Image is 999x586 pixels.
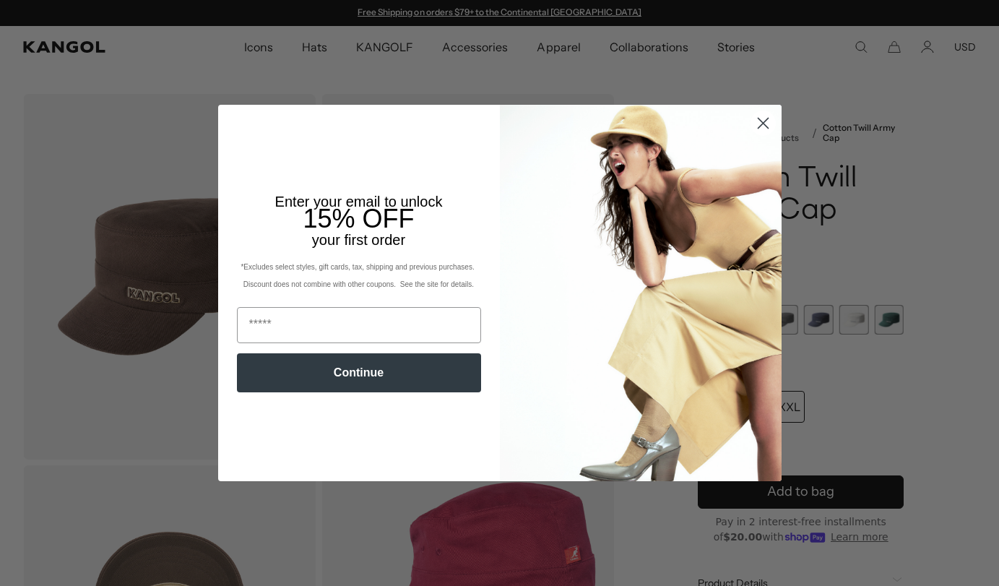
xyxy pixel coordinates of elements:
button: Continue [237,353,481,392]
img: 93be19ad-e773-4382-80b9-c9d740c9197f.jpeg [500,105,782,481]
span: Enter your email to unlock [275,194,443,210]
button: Close dialog [751,111,776,136]
span: your first order [312,232,405,248]
span: 15% OFF [303,204,414,233]
span: *Excludes select styles, gift cards, tax, shipping and previous purchases. Discount does not comb... [241,263,476,288]
input: Email [237,307,481,343]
